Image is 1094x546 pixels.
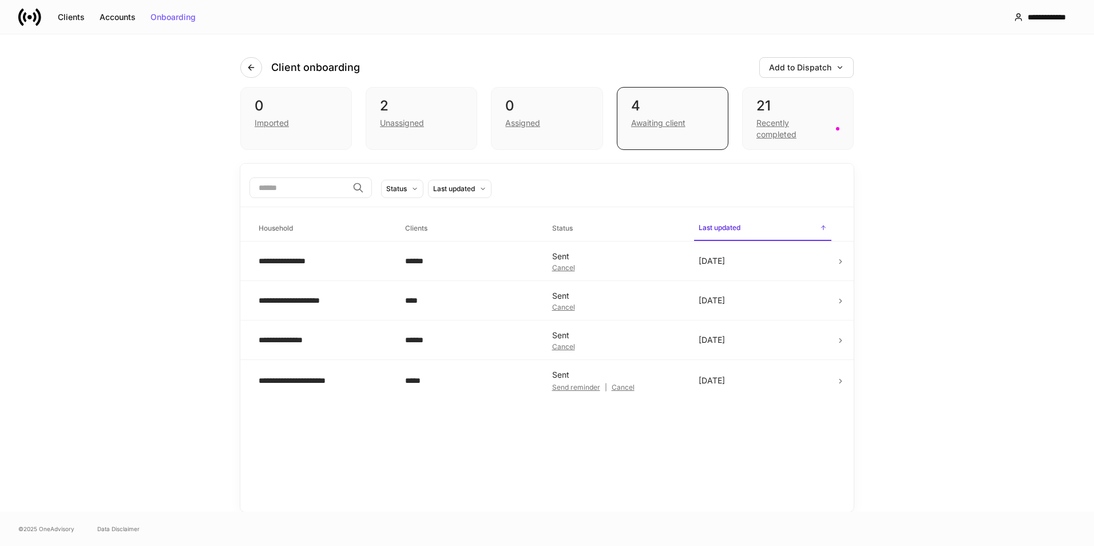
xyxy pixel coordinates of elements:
[100,13,136,21] div: Accounts
[92,8,143,26] button: Accounts
[699,222,740,233] h6: Last updated
[689,242,836,281] td: [DATE]
[552,251,680,262] div: Sent
[405,223,427,234] h6: Clients
[552,223,573,234] h6: Status
[689,321,836,360] td: [DATE]
[552,330,680,341] div: Sent
[548,217,685,240] span: Status
[240,87,352,150] div: 0Imported
[143,8,203,26] button: Onboarding
[254,217,391,240] span: Household
[769,64,844,72] div: Add to Dispatch
[505,117,540,129] div: Assigned
[552,383,600,392] button: Send reminder
[271,61,360,74] h4: Client onboarding
[491,87,603,150] div: 0Assigned
[552,343,575,350] button: Cancel
[612,383,635,392] button: Cancel
[552,264,575,271] button: Cancel
[366,87,477,150] div: 2Unassigned
[552,369,680,381] div: Sent
[58,13,85,21] div: Clients
[631,97,714,115] div: 4
[150,13,196,21] div: Onboarding
[742,87,854,150] div: 21Recently completed
[552,384,600,391] div: Send reminder
[259,223,293,234] h6: Household
[50,8,92,26] button: Clients
[97,524,140,533] a: Data Disclaimer
[617,87,728,150] div: 4Awaiting client
[689,281,836,321] td: [DATE]
[380,117,424,129] div: Unassigned
[552,290,680,302] div: Sent
[756,97,839,115] div: 21
[255,117,289,129] div: Imported
[694,216,831,241] span: Last updated
[552,383,680,392] div: |
[505,97,588,115] div: 0
[433,183,475,194] div: Last updated
[380,97,463,115] div: 2
[428,180,491,198] button: Last updated
[401,217,538,240] span: Clients
[759,57,854,78] button: Add to Dispatch
[381,180,423,198] button: Status
[631,117,685,129] div: Awaiting client
[689,360,836,402] td: [DATE]
[255,97,338,115] div: 0
[756,117,829,140] div: Recently completed
[18,524,74,533] span: © 2025 OneAdvisory
[552,304,575,311] button: Cancel
[386,183,407,194] div: Status
[612,384,635,391] div: Cancel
